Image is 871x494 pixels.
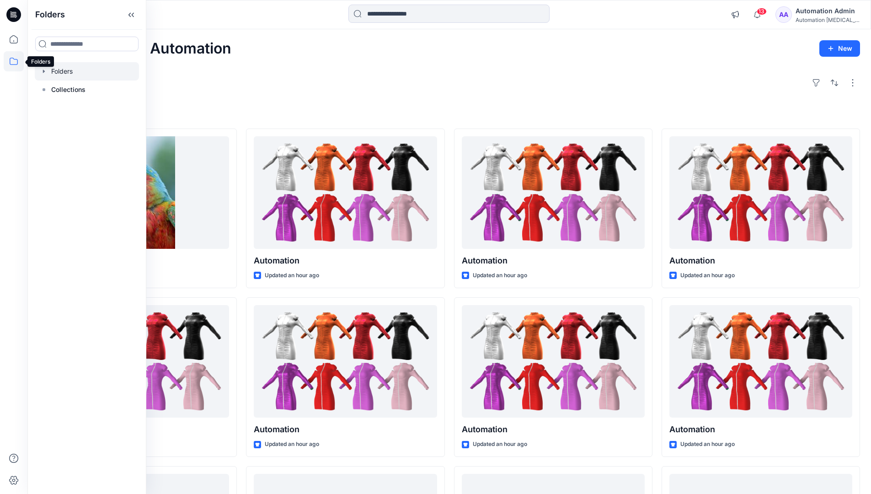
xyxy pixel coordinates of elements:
[462,423,645,436] p: Automation
[680,440,735,449] p: Updated an hour ago
[473,440,527,449] p: Updated an hour ago
[757,8,767,15] span: 13
[462,305,645,418] a: Automation
[38,108,860,119] h4: Styles
[254,305,437,418] a: Automation
[775,6,792,23] div: AA
[669,305,852,418] a: Automation
[669,136,852,249] a: Automation
[265,271,319,280] p: Updated an hour ago
[462,136,645,249] a: Automation
[680,271,735,280] p: Updated an hour ago
[51,84,85,95] p: Collections
[254,254,437,267] p: Automation
[796,16,860,23] div: Automation [MEDICAL_DATA]...
[254,423,437,436] p: Automation
[462,254,645,267] p: Automation
[254,136,437,249] a: Automation
[669,254,852,267] p: Automation
[473,271,527,280] p: Updated an hour ago
[819,40,860,57] button: New
[669,423,852,436] p: Automation
[796,5,860,16] div: Automation Admin
[265,440,319,449] p: Updated an hour ago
